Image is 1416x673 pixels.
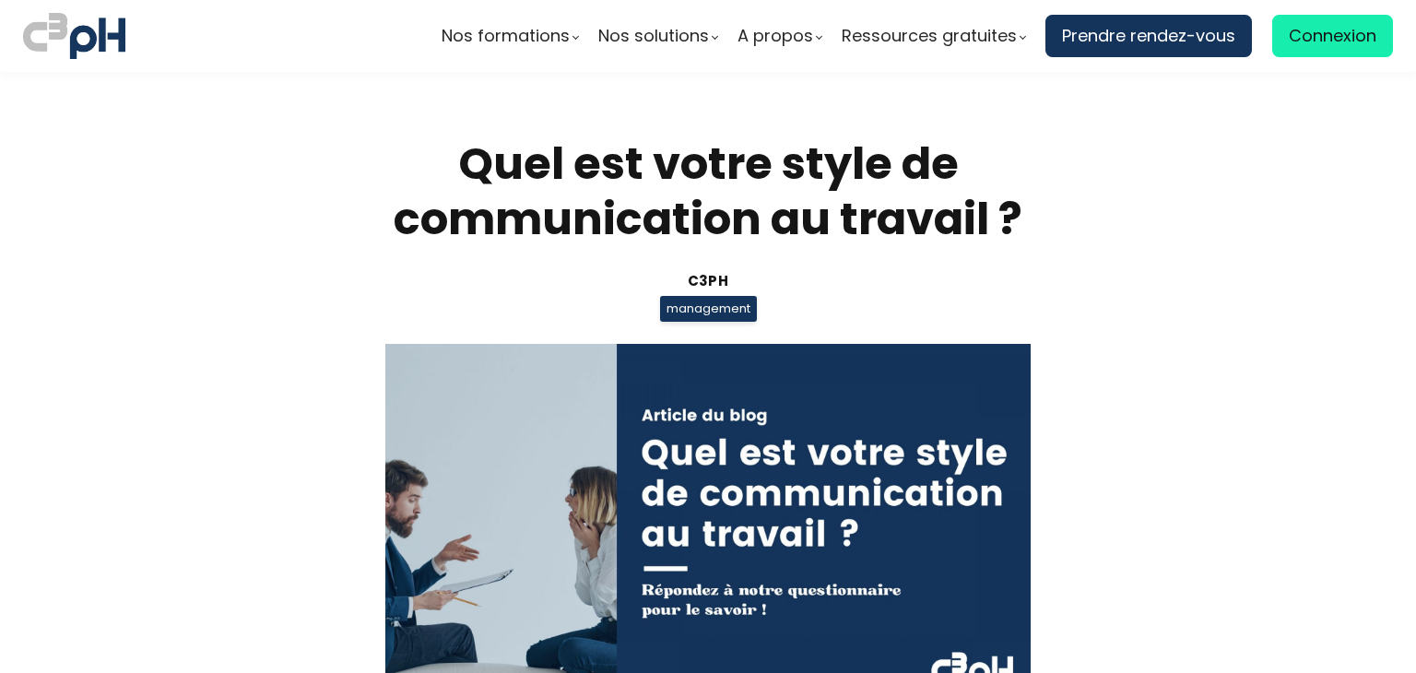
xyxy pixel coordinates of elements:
[1272,15,1393,57] a: Connexion
[737,22,813,50] span: A propos
[1062,22,1235,50] span: Prendre rendez-vous
[279,136,1137,247] h1: Quel est votre style de communication au travail ?
[1289,22,1376,50] span: Connexion
[23,9,125,63] img: logo C3PH
[842,22,1017,50] span: Ressources gratuites
[9,632,197,673] iframe: chat widget
[442,22,570,50] span: Nos formations
[279,270,1137,291] div: C3pH
[1045,15,1252,57] a: Prendre rendez-vous
[660,296,757,322] span: management
[598,22,709,50] span: Nos solutions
